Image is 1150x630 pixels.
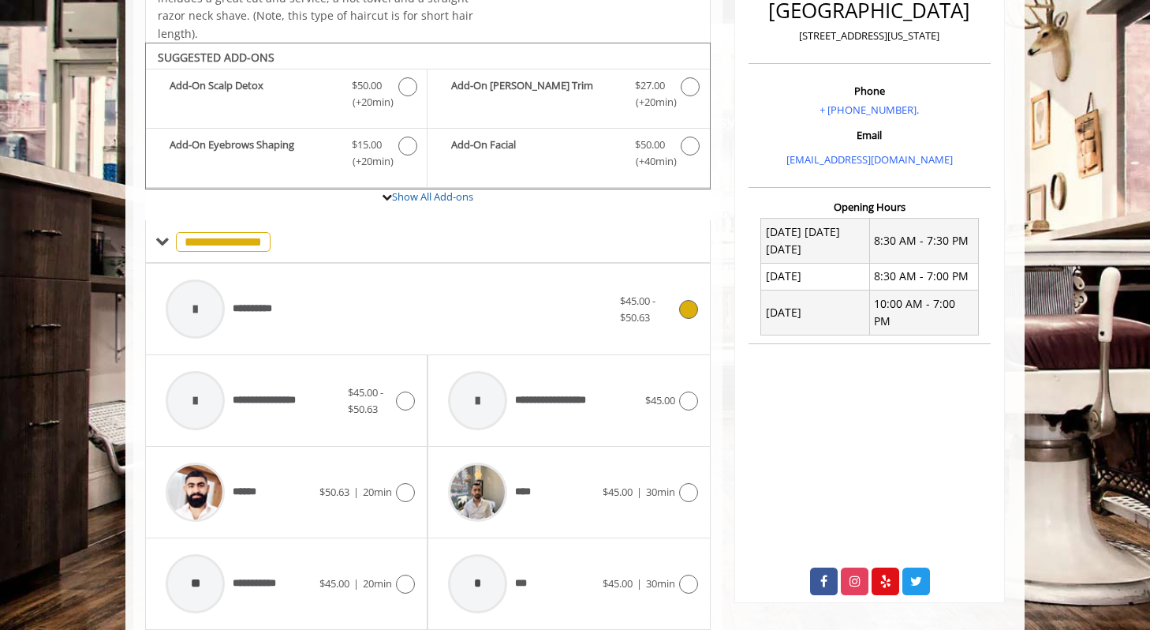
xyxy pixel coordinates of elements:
[352,77,382,94] span: $50.00
[869,219,978,264] td: 8:30 AM - 7:30 PM
[158,50,274,65] b: SUGGESTED ADD-ONS
[820,103,919,117] a: + [PHONE_NUMBER].
[319,576,349,591] span: $45.00
[761,219,870,264] td: [DATE] [DATE] [DATE]
[363,576,392,591] span: 20min
[646,485,675,499] span: 30min
[170,77,336,111] b: Add-On Scalp Detox
[348,385,383,416] span: $45.00 - $50.63
[646,576,675,591] span: 30min
[353,485,359,499] span: |
[352,137,382,153] span: $15.00
[635,77,665,94] span: $27.00
[635,137,665,153] span: $50.00
[749,201,991,212] h3: Opening Hours
[154,77,419,114] label: Add-On Scalp Detox
[637,485,642,499] span: |
[145,43,711,189] div: The Made Man Haircut Add-onS
[761,291,870,336] td: [DATE]
[344,153,390,170] span: (+20min )
[637,576,642,591] span: |
[451,137,618,170] b: Add-On Facial
[626,153,673,170] span: (+40min )
[435,77,701,114] label: Add-On Beard Trim
[869,291,978,336] td: 10:00 AM - 7:00 PM
[154,137,419,174] label: Add-On Eyebrows Shaping
[319,485,349,499] span: $50.63
[392,189,473,204] a: Show All Add-ons
[451,77,618,111] b: Add-On [PERSON_NAME] Trim
[752,85,987,96] h3: Phone
[786,152,953,167] a: [EMAIL_ADDRESS][DOMAIN_NAME]
[752,129,987,141] h3: Email
[752,28,987,44] p: [STREET_ADDRESS][US_STATE]
[620,294,655,324] span: $45.00 - $50.63
[603,485,633,499] span: $45.00
[869,263,978,290] td: 8:30 AM - 7:00 PM
[435,137,701,174] label: Add-On Facial
[363,485,392,499] span: 20min
[344,94,390,111] span: (+20min )
[353,576,359,591] span: |
[170,137,336,170] b: Add-On Eyebrows Shaping
[645,393,675,407] span: $45.00
[626,94,673,111] span: (+20min )
[761,263,870,290] td: [DATE]
[603,576,633,591] span: $45.00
